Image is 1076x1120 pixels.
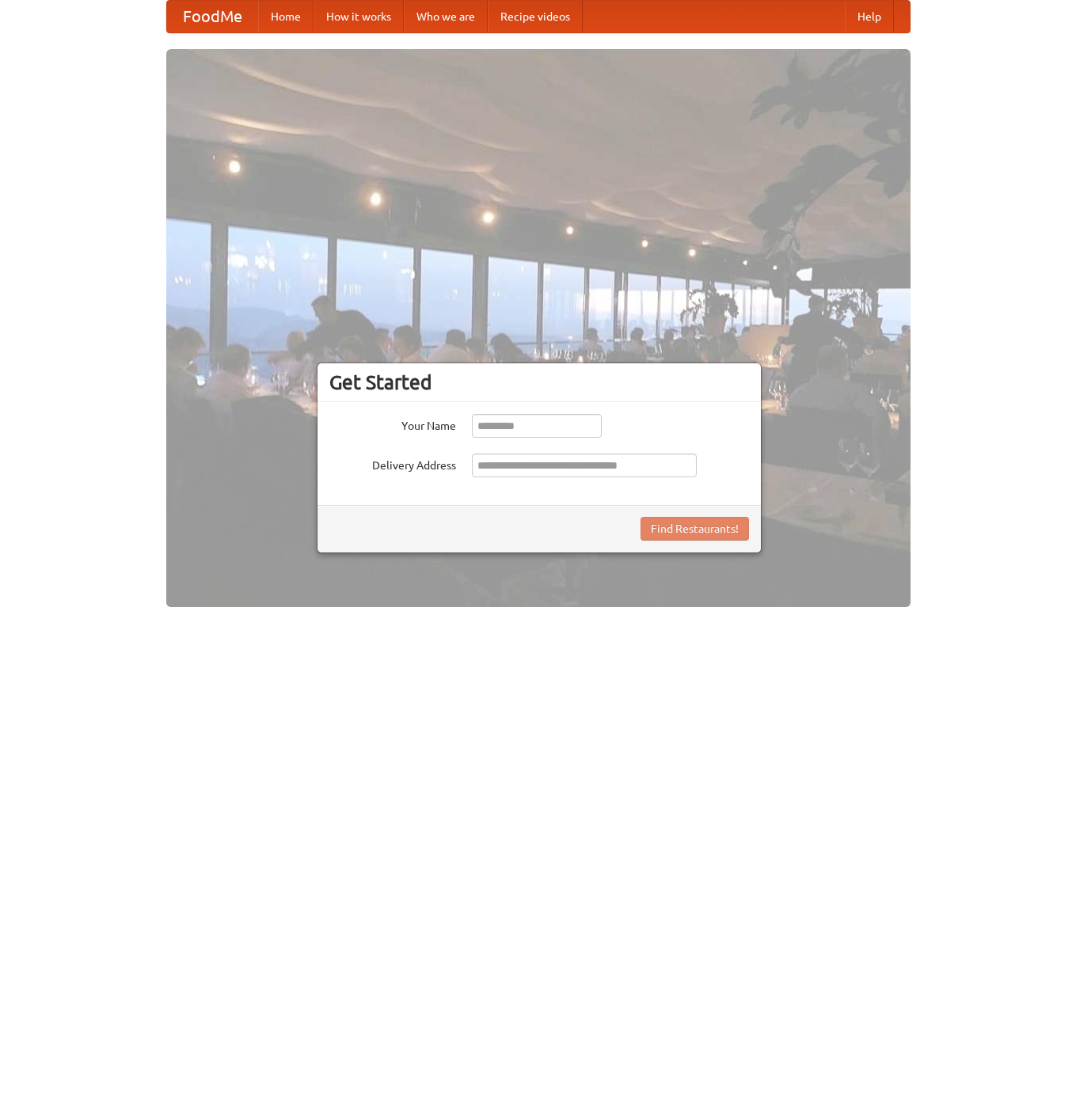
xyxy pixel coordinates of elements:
[314,1,404,32] a: How it works
[329,414,456,434] label: Your Name
[329,370,749,394] h3: Get Started
[845,1,894,32] a: Help
[404,1,488,32] a: Who we are
[258,1,314,32] a: Home
[488,1,583,32] a: Recipe videos
[167,1,258,32] a: FoodMe
[641,517,749,541] button: Find Restaurants!
[329,454,456,473] label: Delivery Address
